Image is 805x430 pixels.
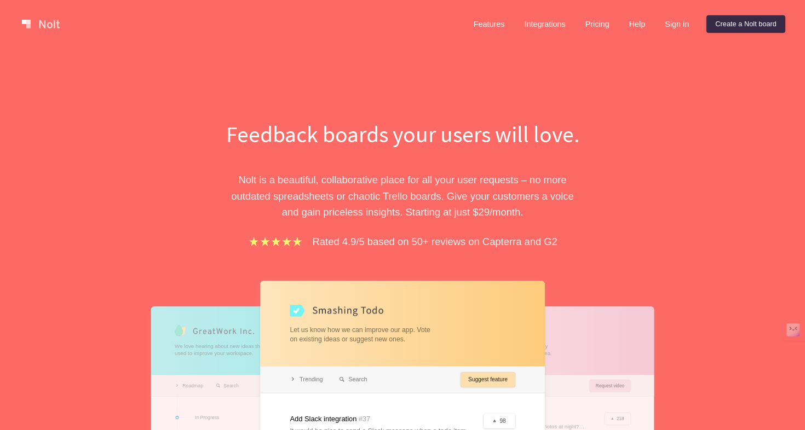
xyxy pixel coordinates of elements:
[656,15,698,33] a: Sign in
[465,15,514,33] a: Features
[577,15,618,33] a: Pricing
[214,118,591,150] h1: Feedback boards your users will love.
[515,15,574,33] a: Integrations
[248,235,303,248] img: stars.b067e34983.png
[214,172,591,220] p: Nolt is a beautiful, collaborative place for all your user requests – no more outdated spreadshee...
[620,15,654,33] a: Help
[706,15,785,33] a: Create a Nolt board
[313,234,557,249] p: Rated 4.9/5 based on 50+ reviews on Capterra and G2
